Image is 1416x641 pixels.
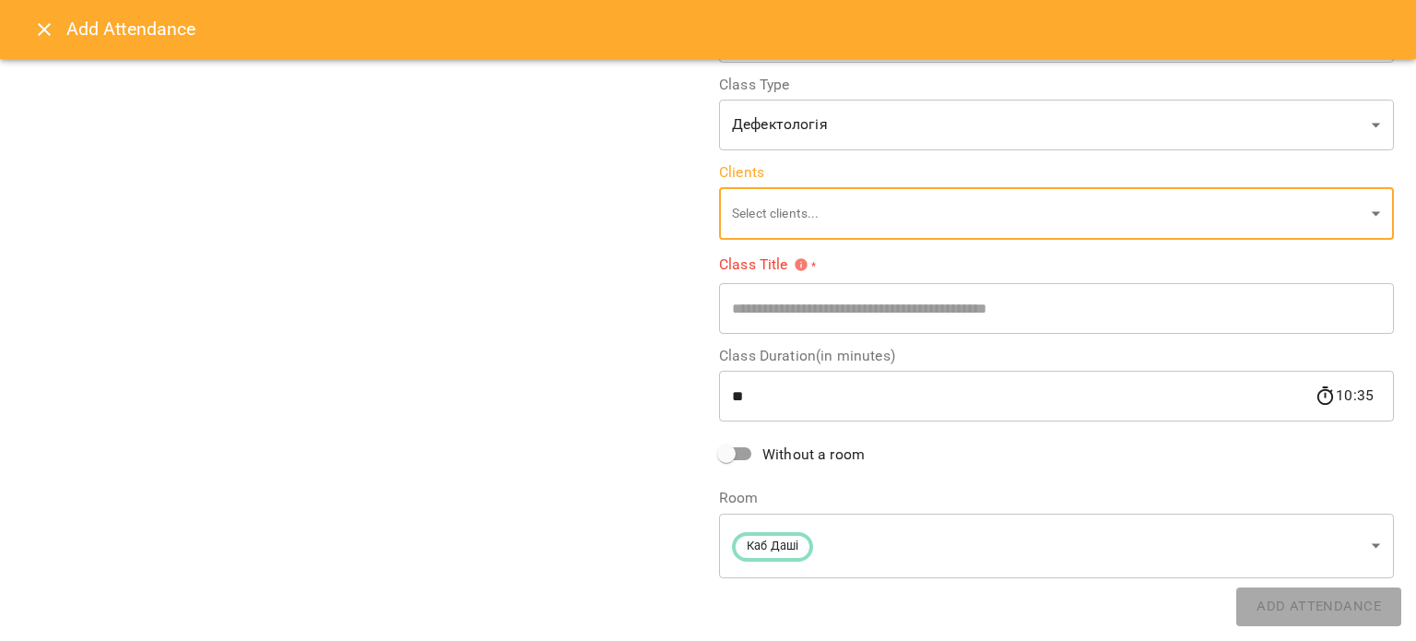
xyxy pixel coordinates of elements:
div: Дефектологія [719,100,1394,151]
span: Каб Даші [736,538,809,555]
p: Select clients... [732,205,1364,223]
h6: Add Attendance [66,15,1394,43]
span: Class Title [719,257,808,272]
div: Каб Даші [719,513,1394,578]
label: Class Duration(in minutes) [719,349,1394,363]
svg: Please specify class title or select clients [794,257,808,272]
label: Room [719,491,1394,505]
span: Without a room [762,444,865,466]
label: Class Type [719,77,1394,92]
label: Clients [719,165,1394,180]
button: Close [22,7,66,52]
div: Select clients... [719,187,1394,240]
